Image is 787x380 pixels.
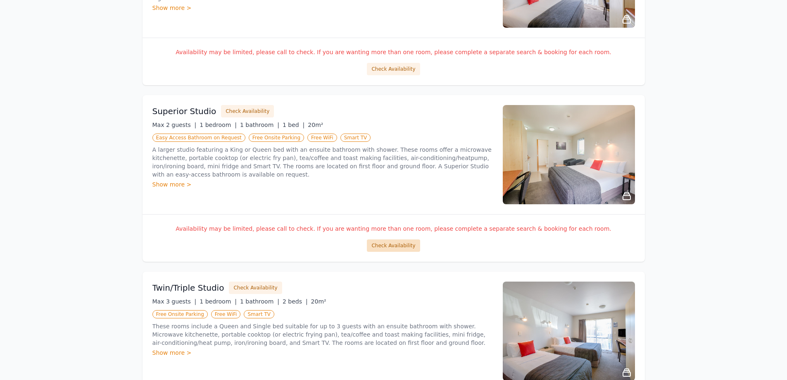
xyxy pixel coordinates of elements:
[152,225,635,233] p: Availability may be limited, please call to check. If you are wanting more than one room, please ...
[240,298,279,305] span: 1 bathroom |
[200,298,237,305] span: 1 bedroom |
[152,48,635,56] p: Availability may be limited, please call to check. If you are wanting more than one room, please ...
[211,310,241,318] span: Free WiFi
[152,146,493,179] p: A larger studio featuring a King or Queen bed with an ensuite bathroom with shower. These rooms o...
[340,134,371,142] span: Smart TV
[307,134,337,142] span: Free WiFi
[152,180,493,189] div: Show more >
[244,310,274,318] span: Smart TV
[221,105,274,117] button: Check Availability
[308,122,323,128] span: 20m²
[152,105,216,117] h3: Superior Studio
[367,63,420,75] button: Check Availability
[311,298,326,305] span: 20m²
[283,298,308,305] span: 2 beds |
[152,322,493,347] p: These rooms include a Queen and Single bed suitable for up to 3 guests with an ensuite bathroom w...
[152,122,197,128] span: Max 2 guests |
[367,239,420,252] button: Check Availability
[283,122,304,128] span: 1 bed |
[152,4,493,12] div: Show more >
[152,298,197,305] span: Max 3 guests |
[240,122,279,128] span: 1 bathroom |
[152,282,224,294] h3: Twin/Triple Studio
[249,134,304,142] span: Free Onsite Parking
[229,282,282,294] button: Check Availability
[152,310,208,318] span: Free Onsite Parking
[152,134,245,142] span: Easy Access Bathroom on Request
[152,349,493,357] div: Show more >
[200,122,237,128] span: 1 bedroom |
